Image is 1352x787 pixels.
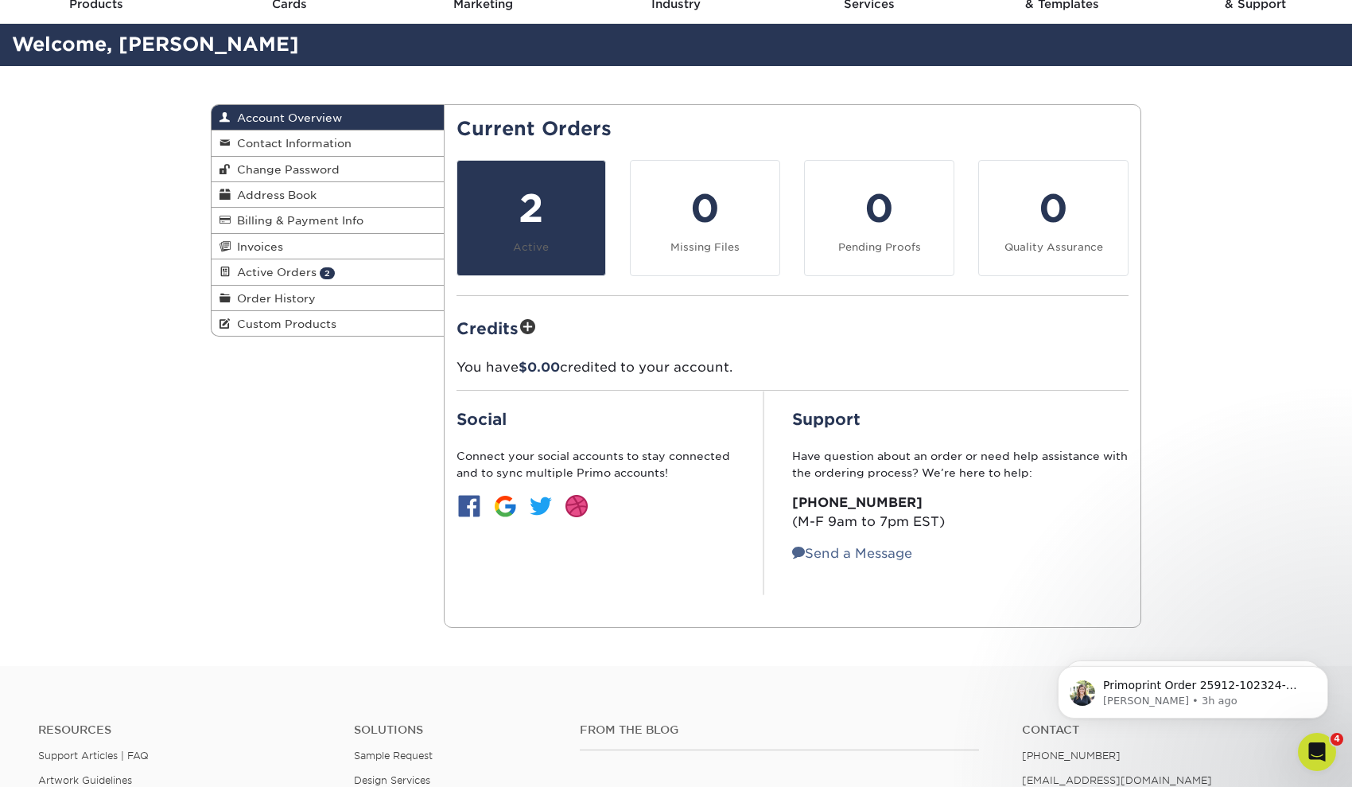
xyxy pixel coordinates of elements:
a: Custom Products [212,311,444,336]
a: [PHONE_NUMBER] [1022,750,1121,762]
a: Support Articles | FAQ [38,750,149,762]
h2: Support [792,410,1129,429]
a: Change Password [212,157,444,182]
img: btn-facebook.jpg [456,493,482,519]
h2: Social [456,410,735,429]
a: [EMAIL_ADDRESS][DOMAIN_NAME] [1022,774,1212,786]
span: Address Book [231,189,317,201]
iframe: Intercom notifications message [1034,633,1352,744]
a: Address Book [212,182,444,208]
p: Connect your social accounts to stay connected and to sync multiple Primo accounts! [456,448,735,481]
span: Contact Information [231,137,352,150]
span: 4 [1331,733,1343,746]
h2: Credits [456,315,1129,340]
small: Missing Files [670,241,740,253]
a: Active Orders 2 [212,259,444,285]
span: Active Orders [231,266,317,279]
span: Billing & Payment Info [231,214,363,227]
div: 0 [814,180,944,237]
small: Quality Assurance [1004,241,1103,253]
small: Pending Proofs [838,241,921,253]
img: btn-dribbble.jpg [564,493,589,519]
iframe: Intercom live chat [1298,733,1336,771]
a: Billing & Payment Info [212,208,444,233]
a: Contact [1022,723,1314,737]
p: (M-F 9am to 7pm EST) [792,493,1129,532]
div: 0 [989,180,1118,237]
a: Invoices [212,234,444,259]
strong: [PHONE_NUMBER] [792,495,923,510]
h2: Current Orders [456,118,1129,141]
a: 0 Missing Files [630,160,780,276]
a: Account Overview [212,105,444,131]
span: Change Password [231,163,340,176]
h4: From the Blog [580,723,979,737]
a: 2 Active [456,160,607,276]
img: btn-google.jpg [492,493,518,519]
p: Have question about an order or need help assistance with the ordering process? We’re here to help: [792,448,1129,481]
a: Contact Information [212,131,444,156]
h4: Solutions [354,723,556,737]
div: 0 [640,180,770,237]
a: Order History [212,286,444,311]
img: btn-twitter.jpg [528,493,554,519]
span: Account Overview [231,111,342,124]
a: 0 Pending Proofs [804,160,954,276]
span: $0.00 [519,360,560,375]
span: Custom Products [231,318,336,330]
h4: Resources [38,723,330,737]
small: Active [513,241,549,253]
span: Order History [231,292,316,305]
div: 2 [467,180,596,237]
span: Invoices [231,240,283,253]
a: Sample Request [354,750,433,762]
a: Artwork Guidelines [38,774,132,786]
a: 0 Quality Assurance [978,160,1129,276]
p: You have credited to your account. [456,358,1129,377]
span: 2 [320,267,335,279]
a: Send a Message [792,546,912,561]
a: Design Services [354,774,430,786]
